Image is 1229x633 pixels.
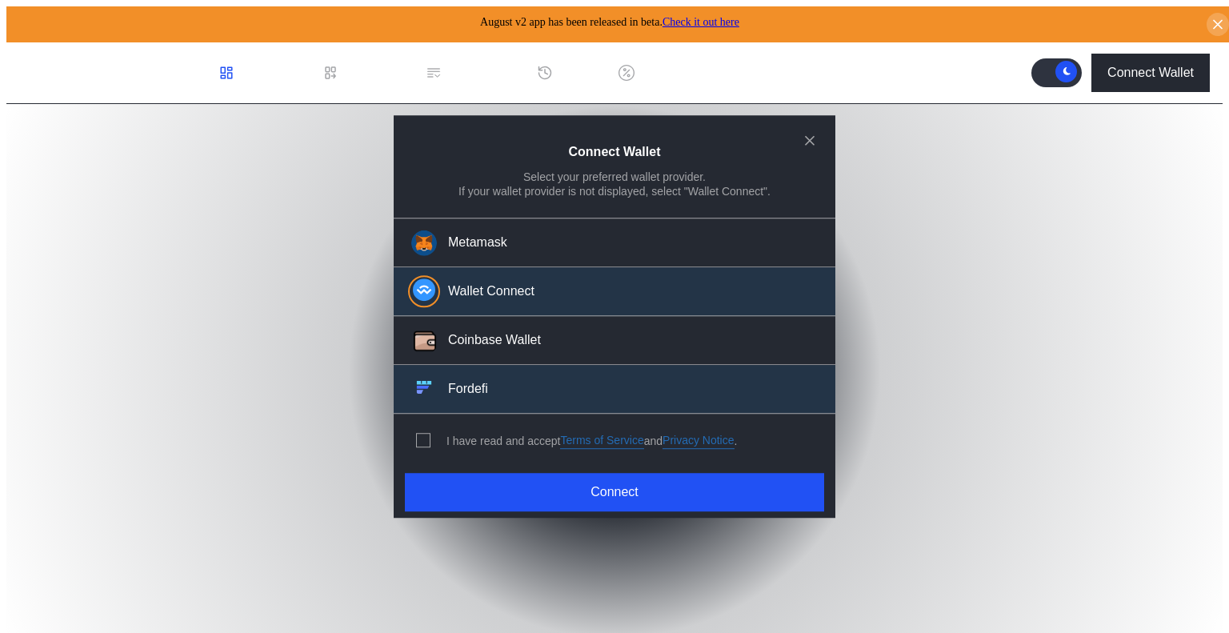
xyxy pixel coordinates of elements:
[523,170,706,184] div: Select your preferred wallet provider.
[411,328,438,355] img: Coinbase Wallet
[448,234,507,251] div: Metamask
[405,473,824,511] button: Connect
[241,66,303,80] div: Dashboard
[448,66,518,80] div: Permissions
[446,434,737,449] div: I have read and accept .
[569,145,661,159] h2: Connect Wallet
[413,377,435,399] img: Fordefi
[394,366,835,415] button: FordefiFordefi
[394,317,835,366] button: Coinbase WalletCoinbase Wallet
[559,66,599,80] div: History
[480,16,739,28] span: August v2 app has been released in beta.
[560,434,643,449] a: Terms of Service
[448,283,534,300] div: Wallet Connect
[394,218,835,268] button: Metamask
[644,434,663,448] span: and
[797,128,823,154] button: close modal
[663,434,734,449] a: Privacy Notice
[448,332,541,349] div: Coinbase Wallet
[394,268,835,317] button: Wallet Connect
[641,66,737,80] div: Discount Factors
[458,184,771,198] div: If your wallet provider is not displayed, select "Wallet Connect".
[448,381,488,398] div: Fordefi
[1107,66,1194,80] div: Connect Wallet
[345,66,406,80] div: Loan Book
[663,16,739,28] a: Check it out here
